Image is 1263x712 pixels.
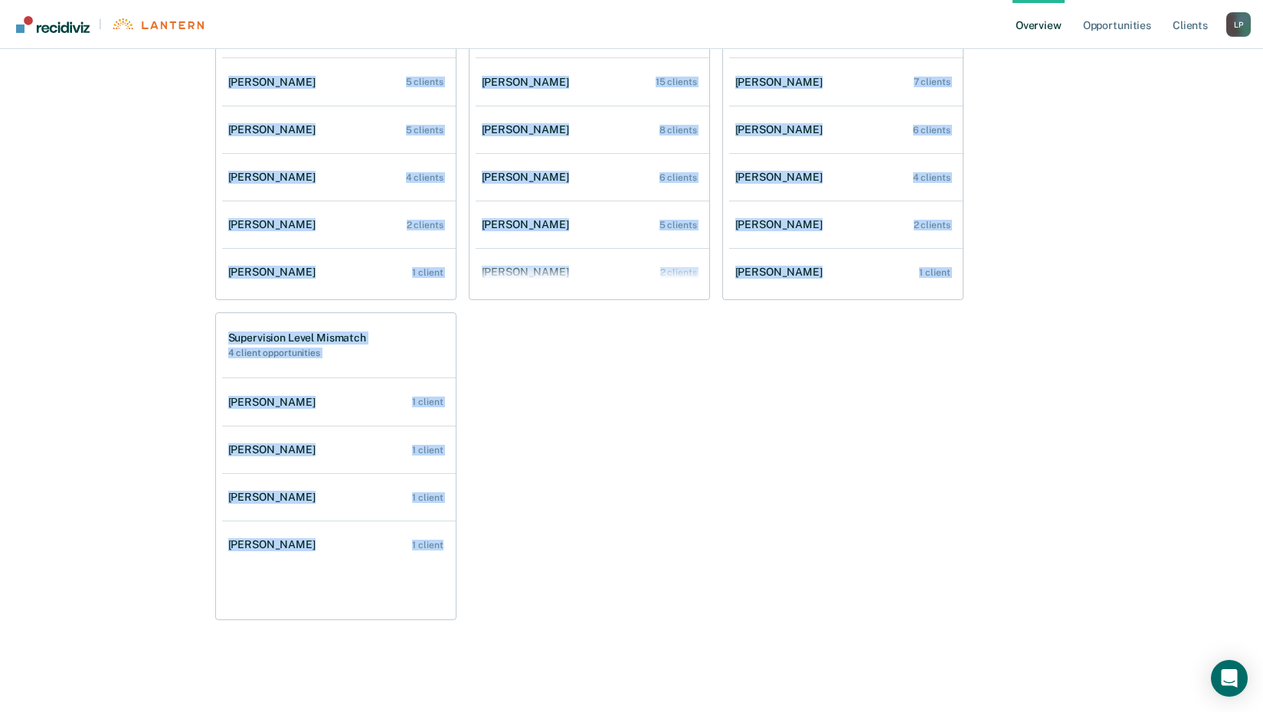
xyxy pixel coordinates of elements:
[228,76,322,89] div: [PERSON_NAME]
[913,172,951,183] div: 4 clients
[482,218,575,231] div: [PERSON_NAME]
[412,445,443,456] div: 1 client
[735,218,829,231] div: [PERSON_NAME]
[406,172,443,183] div: 4 clients
[656,77,697,87] div: 15 clients
[919,267,950,278] div: 1 client
[476,60,709,104] a: [PERSON_NAME] 15 clients
[406,125,443,136] div: 5 clients
[222,108,456,152] a: [PERSON_NAME] 5 clients
[735,123,829,136] div: [PERSON_NAME]
[412,492,443,503] div: 1 client
[476,155,709,199] a: [PERSON_NAME] 6 clients
[222,428,456,472] a: [PERSON_NAME] 1 client
[412,397,443,407] div: 1 client
[412,267,443,278] div: 1 client
[476,203,709,247] a: [PERSON_NAME] 5 clients
[228,218,322,231] div: [PERSON_NAME]
[412,540,443,550] div: 1 client
[729,60,963,104] a: [PERSON_NAME] 7 clients
[90,18,111,31] span: |
[482,123,575,136] div: [PERSON_NAME]
[482,266,575,279] div: [PERSON_NAME]
[659,172,697,183] div: 6 clients
[222,523,456,567] a: [PERSON_NAME] 1 client
[729,108,963,152] a: [PERSON_NAME] 6 clients
[407,220,443,230] div: 2 clients
[482,76,575,89] div: [PERSON_NAME]
[228,123,322,136] div: [PERSON_NAME]
[482,171,575,184] div: [PERSON_NAME]
[735,76,829,89] div: [PERSON_NAME]
[222,60,456,104] a: [PERSON_NAME] 5 clients
[16,16,90,33] img: Recidiviz
[228,443,322,456] div: [PERSON_NAME]
[228,171,322,184] div: [PERSON_NAME]
[228,538,322,551] div: [PERSON_NAME]
[406,77,443,87] div: 5 clients
[1226,12,1251,37] button: Profile dropdown button
[914,77,951,87] div: 7 clients
[659,220,697,230] div: 5 clients
[729,203,963,247] a: [PERSON_NAME] 2 clients
[1226,12,1251,37] div: L P
[913,125,951,136] div: 6 clients
[476,250,709,294] a: [PERSON_NAME] 2 clients
[228,332,366,345] h1: Supervision Level Mismatch
[228,348,366,358] h2: 4 client opportunities
[735,266,829,279] div: [PERSON_NAME]
[228,491,322,504] div: [PERSON_NAME]
[228,266,322,279] div: [PERSON_NAME]
[476,108,709,152] a: [PERSON_NAME] 8 clients
[729,155,963,199] a: [PERSON_NAME] 4 clients
[222,155,456,199] a: [PERSON_NAME] 4 clients
[735,171,829,184] div: [PERSON_NAME]
[914,220,951,230] div: 2 clients
[1211,660,1248,697] div: Open Intercom Messenger
[222,203,456,247] a: [PERSON_NAME] 2 clients
[222,475,456,519] a: [PERSON_NAME] 1 client
[659,125,697,136] div: 8 clients
[228,396,322,409] div: [PERSON_NAME]
[222,380,456,424] a: [PERSON_NAME] 1 client
[222,250,456,294] a: [PERSON_NAME] 1 client
[729,250,963,294] a: [PERSON_NAME] 1 client
[111,18,204,30] img: Lantern
[660,267,697,278] div: 2 clients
